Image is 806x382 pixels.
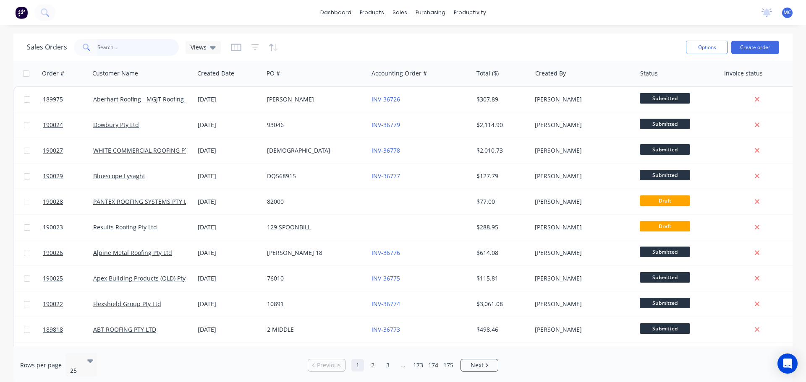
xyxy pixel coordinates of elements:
div: 82000 [267,197,360,206]
div: $498.46 [476,325,526,334]
a: WHITE COMMERCIAL ROOFING PTY LTD [93,146,204,154]
div: [DATE] [198,249,260,257]
a: 190026 [43,240,93,265]
div: Total ($) [476,69,499,78]
div: [DATE] [198,146,260,155]
div: [PERSON_NAME] [535,172,628,180]
h1: Sales Orders [27,43,67,51]
div: Open Intercom Messenger [777,353,798,374]
img: Factory [15,6,28,19]
span: Submitted [640,247,690,257]
a: Alpine Metal Roofing Pty Ltd [93,249,172,257]
span: Views [191,43,207,52]
div: $77.00 [476,197,526,206]
div: 129 SPOONBILL [267,223,360,231]
a: INV-36778 [372,146,400,154]
ul: Pagination [304,359,502,372]
span: 190022 [43,300,63,308]
div: [DATE] [198,95,260,104]
a: 190029 [43,164,93,189]
div: Order # [42,69,64,78]
span: 190023 [43,223,63,231]
div: 76010 [267,274,360,283]
div: PO # [267,69,280,78]
button: Create order [731,41,779,54]
div: Invoice status [724,69,763,78]
a: INV-36775 [372,274,400,282]
a: ABT ROOFING PTY LTD [93,325,156,333]
div: [DEMOGRAPHIC_DATA] [267,146,360,155]
span: Next [471,361,484,369]
div: 93046 [267,121,360,129]
div: Status [640,69,658,78]
a: Results Roofing Pty Ltd [93,223,157,231]
div: [PERSON_NAME] [535,300,628,308]
span: Submitted [640,119,690,129]
div: 10891 [267,300,360,308]
div: Customer Name [92,69,138,78]
a: 190028 [43,189,93,214]
div: purchasing [411,6,450,19]
a: INV-36779 [372,121,400,129]
span: 190029 [43,172,63,180]
div: [PERSON_NAME] [267,95,360,104]
a: INV-36776 [372,249,400,257]
div: $307.89 [476,95,526,104]
button: Options [686,41,728,54]
div: [DATE] [198,121,260,129]
span: Submitted [640,272,690,283]
a: Next page [461,361,498,369]
span: Submitted [640,298,690,308]
div: Created Date [197,69,234,78]
div: $288.95 [476,223,526,231]
a: Bluescope Lysaght [93,172,145,180]
div: $127.79 [476,172,526,180]
span: Draft [640,195,690,206]
a: 190023 [43,215,93,240]
a: Previous page [308,361,345,369]
a: INV-36773 [372,325,400,333]
a: Dowbury Pty Ltd [93,121,139,129]
a: INV-36774 [372,300,400,308]
a: PANTEX ROOFING SYSTEMS PTY LTD [93,197,194,205]
a: Page 3 [382,359,394,372]
span: 190024 [43,121,63,129]
a: 189975 [43,87,93,112]
div: [PERSON_NAME] [535,95,628,104]
div: [PERSON_NAME] [535,249,628,257]
span: 190026 [43,249,63,257]
div: [PERSON_NAME] [535,197,628,206]
div: 25 [70,366,80,375]
div: $614.08 [476,249,526,257]
span: 189975 [43,95,63,104]
div: [PERSON_NAME] [535,274,628,283]
div: [DATE] [198,300,260,308]
span: Submitted [640,93,690,104]
div: [PERSON_NAME] [535,223,628,231]
div: products [356,6,388,19]
input: Search... [97,39,179,56]
div: [PERSON_NAME] [535,121,628,129]
span: Draft [640,221,690,231]
div: [DATE] [198,172,260,180]
div: [PERSON_NAME] [535,325,628,334]
div: $115.81 [476,274,526,283]
span: 190028 [43,197,63,206]
div: productivity [450,6,490,19]
span: Submitted [640,323,690,334]
div: DQ568915 [267,172,360,180]
a: INV-36777 [372,172,400,180]
span: Submitted [640,170,690,180]
div: Accounting Order # [372,69,427,78]
a: Flexshield Group Pty Ltd [93,300,161,308]
a: Page 174 [427,359,440,372]
a: Page 173 [412,359,424,372]
div: [DATE] [198,325,260,334]
a: 189818 [43,317,93,342]
span: Submitted [640,144,690,155]
span: 190027 [43,146,63,155]
span: 189818 [43,325,63,334]
a: 190022 [43,291,93,317]
a: 190020 [43,343,93,368]
a: 190024 [43,112,93,138]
